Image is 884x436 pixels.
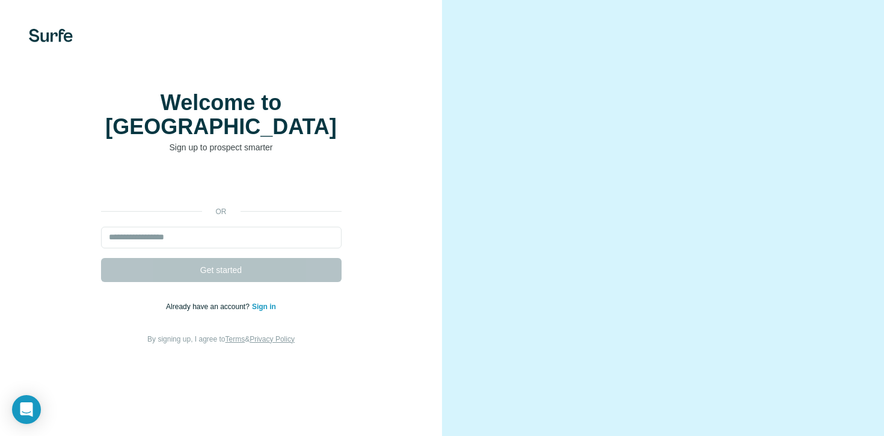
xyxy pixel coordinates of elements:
[250,335,295,343] a: Privacy Policy
[202,206,241,217] p: or
[147,335,295,343] span: By signing up, I agree to &
[95,171,348,198] iframe: Sign in with Google Button
[101,141,342,153] p: Sign up to prospect smarter
[226,335,245,343] a: Terms
[166,302,252,311] span: Already have an account?
[29,29,73,42] img: Surfe's logo
[12,395,41,424] div: Open Intercom Messenger
[252,302,276,311] a: Sign in
[101,91,342,139] h1: Welcome to [GEOGRAPHIC_DATA]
